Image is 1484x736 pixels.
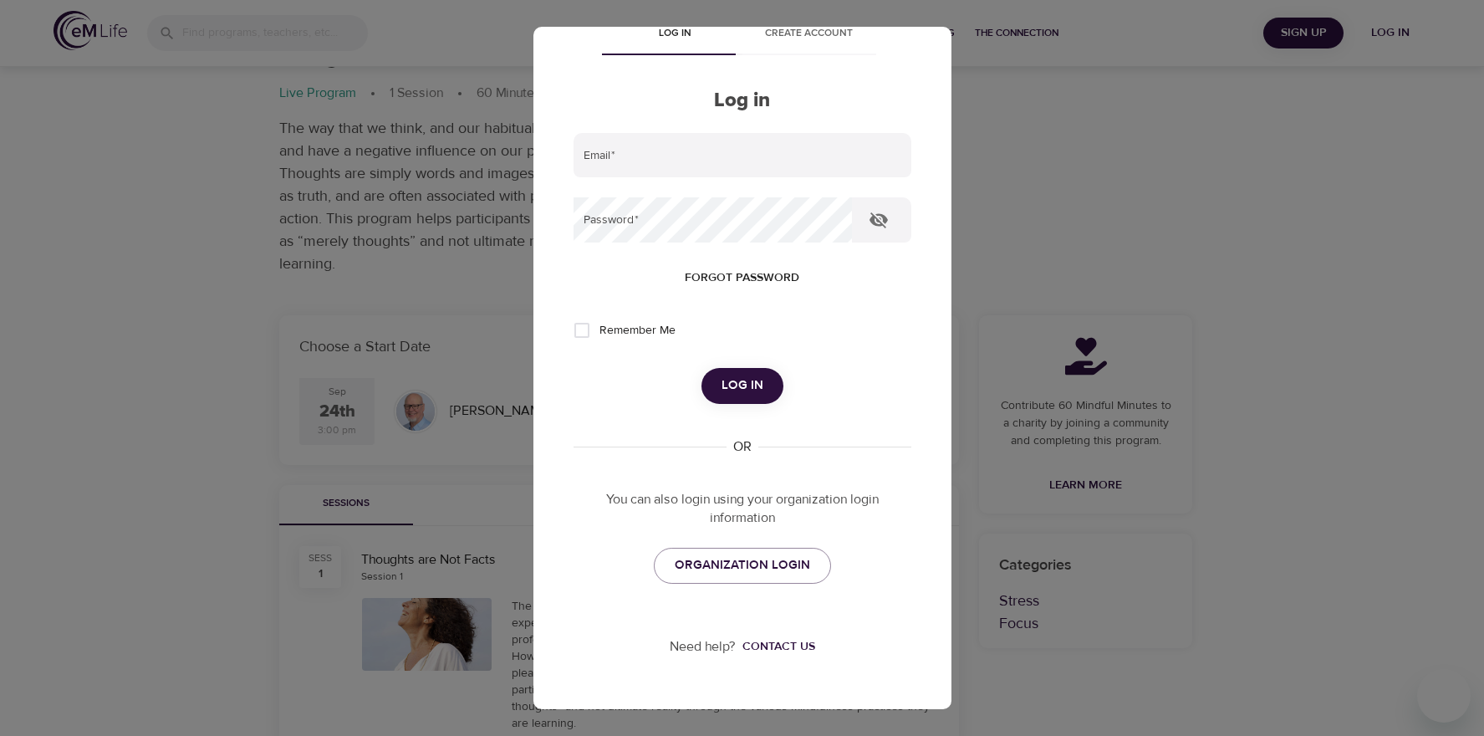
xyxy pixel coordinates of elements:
button: Log in [701,368,783,403]
div: Contact us [742,638,815,655]
a: Contact us [736,638,815,655]
span: Log in [722,375,763,396]
div: disabled tabs example [574,15,911,55]
span: Log in [619,25,732,43]
span: ORGANIZATION LOGIN [675,555,810,576]
span: Forgot password [685,268,799,289]
button: Forgot password [678,263,806,294]
div: OR [727,437,758,457]
h2: Log in [574,89,911,113]
p: You can also login using your organization login information [574,490,911,529]
span: Create account [752,25,866,43]
a: ORGANIZATION LOGIN [654,548,831,583]
p: Need help? [670,637,736,657]
span: Remember Me [599,322,676,340]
